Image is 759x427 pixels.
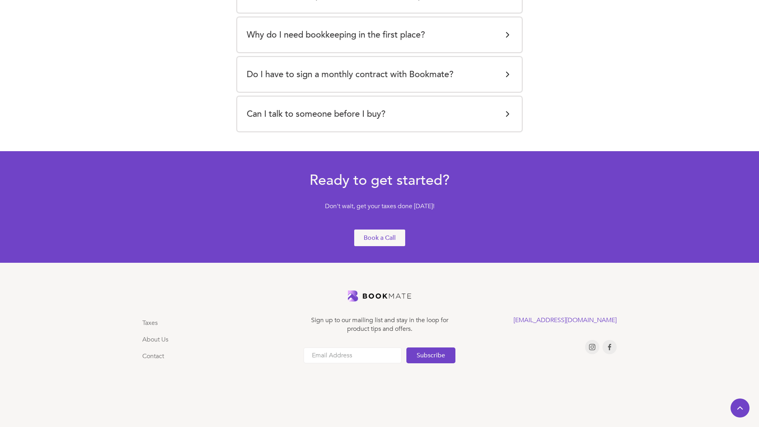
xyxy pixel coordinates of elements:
input: Subscribe [406,347,455,363]
input: Email Address [304,347,402,363]
form: Email Form [304,347,455,363]
h5: Do I have to sign a monthly contract with Bookmate? [247,66,453,82]
div: Sign up to our mailing list and stay in the loop for product tips and offers. [304,316,455,333]
h5: Can I talk to someone before I buy? [247,106,385,122]
div: Book a Call [364,233,396,242]
a: About Us [142,335,168,344]
a: [EMAIL_ADDRESS][DOMAIN_NAME] [514,316,617,325]
a: Taxes [142,319,158,327]
div: Don't wait, get your taxes done [DATE]! [279,202,480,214]
h3: Ready to get started? [279,171,480,190]
h5: Why do I need bookkeeping in the first place? [247,27,425,43]
a: Contact [142,352,164,361]
a: Book a Call [353,229,406,247]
